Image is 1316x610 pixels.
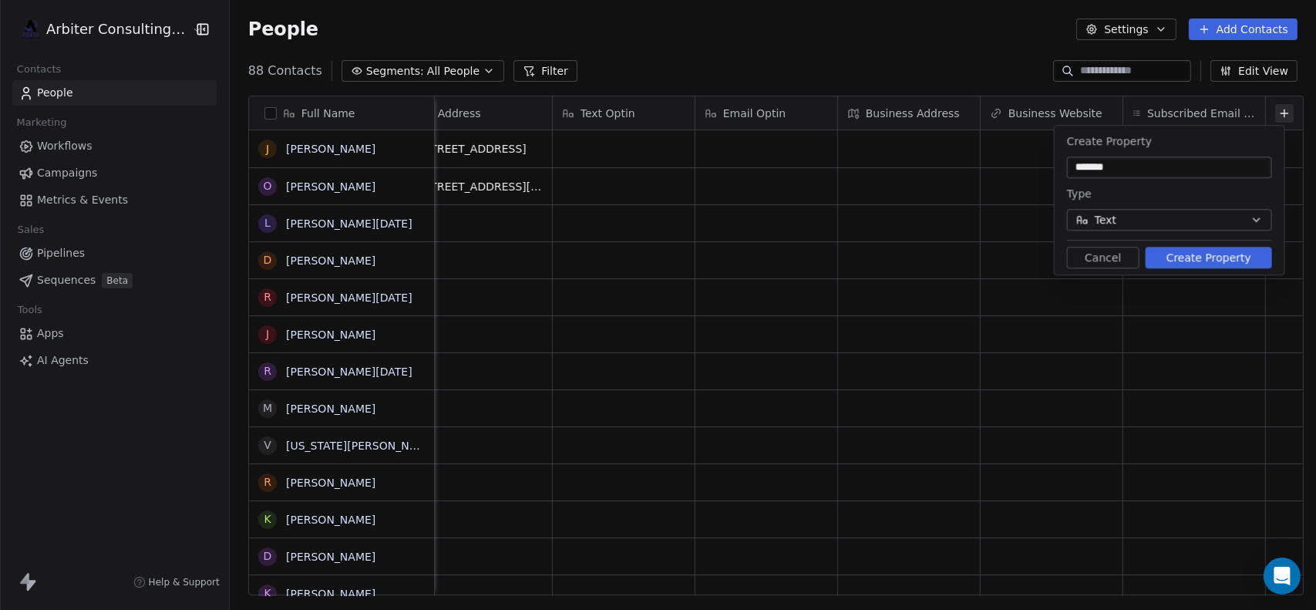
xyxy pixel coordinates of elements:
div: L [264,215,271,231]
span: Marketing [10,111,73,134]
span: Sales [11,218,51,241]
div: Subscribed Email Categories [1123,96,1265,130]
a: Campaigns [12,160,217,186]
a: [PERSON_NAME] [286,329,375,341]
span: Help & Support [149,576,220,588]
div: R [264,474,271,490]
span: Arbiter Consulting Group [46,19,188,39]
div: Full Name [249,96,434,130]
button: Cancel [1067,247,1139,268]
a: People [12,80,217,106]
div: V [264,437,271,453]
button: Filter [513,60,577,82]
div: Address [410,96,552,130]
a: [PERSON_NAME][DATE] [286,366,412,378]
span: Text Optin [581,106,635,121]
a: Help & Support [133,576,220,588]
button: Create Property [1146,247,1272,268]
span: Type [1067,187,1092,200]
div: R [264,289,271,305]
span: Apps [37,325,64,342]
a: AI Agents [12,348,217,373]
a: [US_STATE][PERSON_NAME] [286,440,437,452]
span: Segments: [366,63,424,79]
span: Contacts [10,58,68,81]
a: [PERSON_NAME] [286,254,375,267]
a: Pipelines [12,241,217,266]
span: [STREET_ADDRESS][US_STATE] [419,179,543,194]
span: Sequences [37,272,96,288]
span: Create Property [1067,135,1152,147]
div: R [264,363,271,379]
span: Campaigns [37,165,97,181]
div: Open Intercom Messenger [1264,558,1301,595]
button: Settings [1076,19,1176,40]
div: D [263,252,271,268]
span: AI Agents [37,352,89,369]
div: K [264,511,271,527]
span: Pipelines [37,245,85,261]
div: Business Address [838,96,980,130]
a: [PERSON_NAME] [286,514,375,526]
div: grid [249,130,435,596]
span: People [37,85,73,101]
span: All People [427,63,480,79]
div: O [263,178,271,194]
button: Edit View [1210,60,1297,82]
span: Email Optin [723,106,786,121]
div: Business Website [981,96,1122,130]
img: Arbiter_Vertical_Logo_Transparent_400dpi_1140x784.png [22,20,40,39]
span: Workflows [37,138,93,154]
a: [PERSON_NAME] [286,551,375,563]
button: Arbiter Consulting Group [19,16,181,42]
span: Business Website [1008,106,1102,121]
div: M [263,400,272,416]
span: Text [1095,212,1116,228]
div: K [264,585,271,602]
a: [PERSON_NAME] [286,143,375,155]
div: Email Optin [695,96,837,130]
span: 88 Contacts [248,62,322,80]
span: Tools [11,298,49,322]
a: [PERSON_NAME] [286,180,375,193]
a: [PERSON_NAME] [286,403,375,415]
span: Metrics & Events [37,192,128,208]
a: [PERSON_NAME] [286,477,375,489]
a: [PERSON_NAME] [286,588,375,600]
div: J [266,141,269,157]
a: SequencesBeta [12,268,217,293]
span: [STREET_ADDRESS] [419,141,543,157]
a: Workflows [12,133,217,159]
div: Text Optin [553,96,695,130]
a: Apps [12,321,217,346]
button: Add Contacts [1189,19,1297,40]
a: [PERSON_NAME][DATE] [286,292,412,304]
div: D [263,548,271,565]
span: Beta [102,273,133,288]
div: J [266,326,269,342]
span: Full Name [301,106,355,121]
span: Subscribed Email Categories [1147,106,1256,121]
span: Business Address [866,106,960,121]
a: [PERSON_NAME][DATE] [286,217,412,230]
span: People [248,18,318,41]
a: Metrics & Events [12,187,217,213]
button: Text [1067,209,1272,231]
span: Address [438,106,481,121]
